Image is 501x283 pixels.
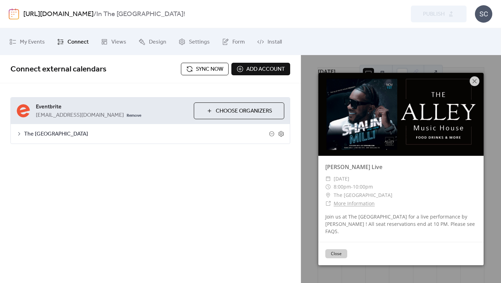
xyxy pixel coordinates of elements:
span: Add account [246,65,285,74]
button: Sync now [181,63,229,75]
b: In The [GEOGRAPHIC_DATA]! [96,8,185,21]
a: Install [252,31,287,52]
button: Close [325,249,347,258]
a: Form [217,31,250,52]
b: / [94,8,96,21]
span: 10:00pm [353,183,373,190]
span: Eventbrite [36,103,188,111]
span: The [GEOGRAPHIC_DATA] [334,191,392,199]
a: [PERSON_NAME] Live [325,163,382,171]
a: My Events [4,31,50,52]
div: Join us at The [GEOGRAPHIC_DATA] for a live performance by [PERSON_NAME] ! All seat reservations ... [318,213,484,235]
span: Install [268,37,282,47]
span: - [351,183,353,190]
div: ​ [325,199,331,208]
div: ​ [325,183,331,191]
span: Sync now [196,65,223,74]
span: My Events [20,37,45,47]
a: [URL][DOMAIN_NAME] [23,8,94,21]
div: ​ [325,191,331,199]
span: 8:00pm [334,183,351,190]
span: Connect [67,37,89,47]
span: Design [149,37,166,47]
button: Add account [231,63,290,75]
span: Settings [189,37,210,47]
a: Views [96,31,132,52]
span: Views [111,37,126,47]
img: logo [9,8,19,20]
span: Connect external calendars [10,62,106,77]
span: Remove [127,113,141,118]
img: eventbrite [16,104,30,118]
span: Choose Organizers [216,107,272,115]
div: SC [475,5,492,23]
span: [EMAIL_ADDRESS][DOMAIN_NAME] [36,111,124,120]
button: Choose Organizers [194,102,284,119]
a: Connect [52,31,94,52]
div: ​ [325,175,331,183]
a: Design [133,31,172,52]
span: The [GEOGRAPHIC_DATA] [24,130,269,138]
a: More Information [334,200,375,207]
span: [DATE] [334,175,349,183]
a: Settings [173,31,215,52]
span: Form [232,37,245,47]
